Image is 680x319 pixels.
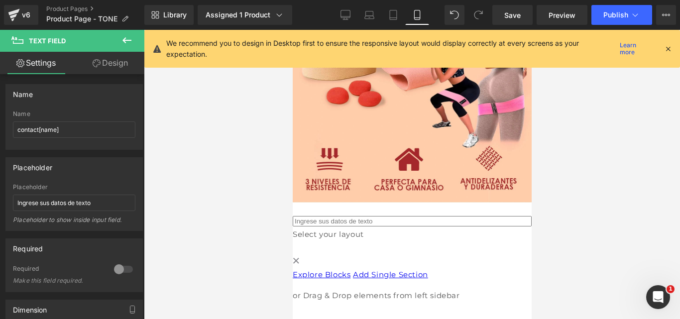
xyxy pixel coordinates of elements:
span: Publish [603,11,628,19]
button: Undo [445,5,464,25]
button: Redo [468,5,488,25]
div: Placeholder [13,184,135,191]
span: Library [163,10,187,19]
button: Publish [591,5,652,25]
div: Name [13,85,33,99]
span: Text Field [29,37,66,45]
a: Add Single Section [60,240,135,249]
div: Name [13,110,135,117]
a: Desktop [334,5,357,25]
span: 1 [667,285,675,293]
a: Learn more [616,43,656,55]
iframe: Intercom live chat [646,285,670,309]
a: New Library [144,5,194,25]
a: Preview [537,5,587,25]
span: Preview [549,10,575,20]
span: Product Page - TONE [46,15,117,23]
div: Assigned 1 Product [206,10,284,20]
div: Required [13,239,43,253]
a: Mobile [405,5,429,25]
p: We recommend you to design in Desktop first to ensure the responsive layout would display correct... [166,38,616,60]
div: v6 [20,8,32,21]
a: Design [74,52,146,74]
div: Placeholder to show inside input field. [13,216,135,230]
button: More [656,5,676,25]
a: Product Pages [46,5,144,13]
a: Laptop [357,5,381,25]
a: v6 [4,5,38,25]
div: Placeholder [13,158,52,172]
div: Dimension [13,300,47,314]
a: Tablet [381,5,405,25]
div: Required [13,265,104,275]
span: Save [504,10,521,20]
div: Make this field required. [13,277,103,284]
